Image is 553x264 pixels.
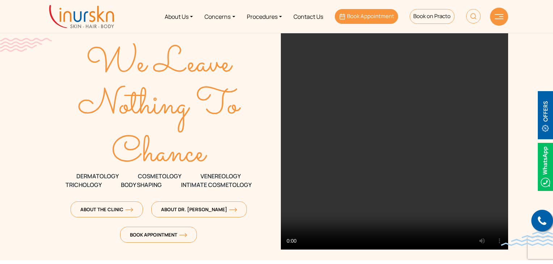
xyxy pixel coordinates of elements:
[151,201,247,217] a: About Dr. [PERSON_NAME]orange-arrow
[112,127,208,180] text: Chance
[410,9,455,24] a: Book on Practo
[538,162,553,170] a: Whatsappicon
[138,172,181,180] span: COSMETOLOGY
[347,12,394,20] span: Book Appointment
[538,143,553,191] img: Whatsappicon
[335,9,398,24] a: Book Appointment
[413,12,451,20] span: Book on Practo
[181,180,252,189] span: Intimate Cosmetology
[78,79,241,132] text: Nothing To
[161,206,237,213] span: About Dr. [PERSON_NAME]
[130,231,187,238] span: Book Appointment
[495,14,503,19] img: hamLine.svg
[86,37,233,91] text: We Leave
[49,5,114,28] img: inurskn-logo
[229,208,237,212] img: orange-arrow
[179,233,187,237] img: orange-arrow
[125,208,133,212] img: orange-arrow
[501,231,553,246] img: bluewave
[76,172,119,180] span: DERMATOLOGY
[159,3,199,30] a: About Us
[288,3,329,30] a: Contact Us
[200,172,241,180] span: VENEREOLOGY
[71,201,143,217] a: About The Clinicorange-arrow
[66,180,102,189] span: TRICHOLOGY
[80,206,133,213] span: About The Clinic
[538,91,553,139] img: offerBt
[241,3,288,30] a: Procedures
[466,9,481,24] img: HeaderSearch
[199,3,241,30] a: Concerns
[120,227,197,243] a: Book Appointmentorange-arrow
[121,180,162,189] span: Body Shaping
